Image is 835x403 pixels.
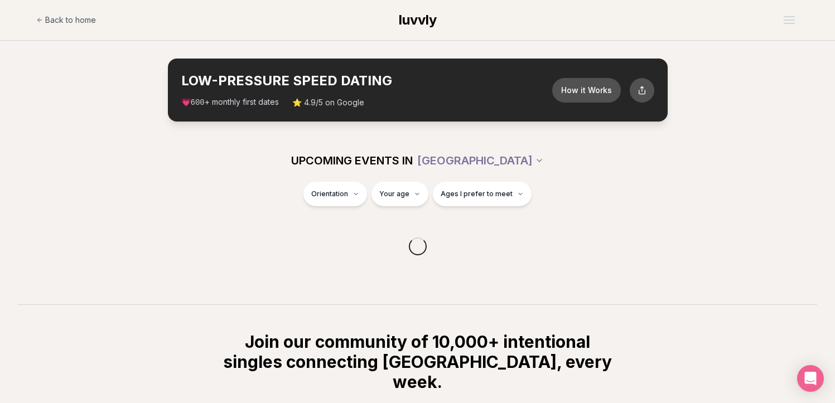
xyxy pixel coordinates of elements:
span: 💗 + monthly first dates [181,96,279,108]
button: Your age [371,182,428,206]
button: Ages I prefer to meet [433,182,532,206]
span: 600 [191,98,205,107]
a: Back to home [36,9,96,31]
span: UPCOMING EVENTS IN [291,153,413,168]
button: How it Works [552,78,621,103]
span: Your age [379,190,409,198]
button: Orientation [303,182,367,206]
h2: Join our community of 10,000+ intentional singles connecting [GEOGRAPHIC_DATA], every week. [221,332,614,392]
span: ⭐ 4.9/5 on Google [292,97,364,108]
span: Orientation [311,190,348,198]
span: luvvly [399,12,437,28]
span: Back to home [45,14,96,26]
a: luvvly [399,11,437,29]
span: Ages I prefer to meet [441,190,513,198]
h2: LOW-PRESSURE SPEED DATING [181,72,552,90]
button: Open menu [779,12,799,28]
div: Open Intercom Messenger [797,365,824,392]
button: [GEOGRAPHIC_DATA] [417,148,544,173]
